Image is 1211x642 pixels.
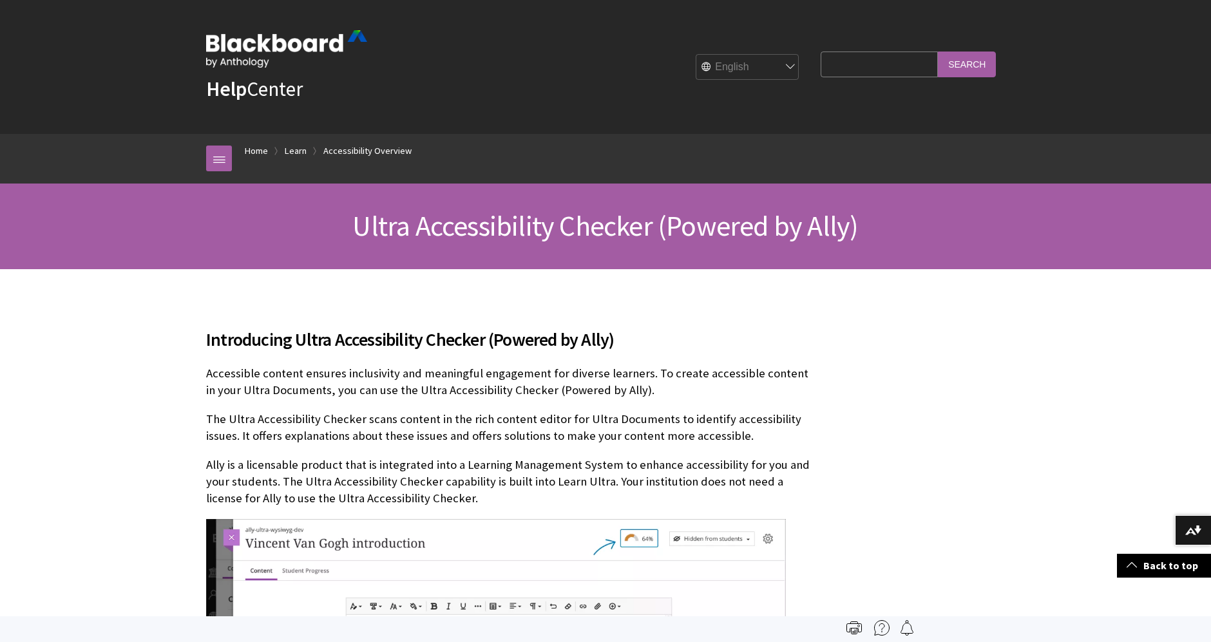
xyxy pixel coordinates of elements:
[206,457,814,507] p: Ally is a licensable product that is integrated into a Learning Management System to enhance acce...
[206,76,247,102] strong: Help
[899,620,915,636] img: Follow this page
[206,76,303,102] a: HelpCenter
[938,52,996,77] input: Search
[245,143,268,159] a: Home
[352,208,858,243] span: Ultra Accessibility Checker (Powered by Ally)
[323,143,412,159] a: Accessibility Overview
[206,411,814,444] p: The Ultra Accessibility Checker scans content in the rich content editor for Ultra Documents to i...
[696,55,799,80] select: Site Language Selector
[1117,554,1211,578] a: Back to top
[206,326,814,353] span: Introducing Ultra Accessibility Checker (Powered by Ally)
[874,620,890,636] img: More help
[285,143,307,159] a: Learn
[206,30,367,68] img: Blackboard by Anthology
[846,620,862,636] img: Print
[206,365,814,399] p: Accessible content ensures inclusivity and meaningful engagement for diverse learners. To create ...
